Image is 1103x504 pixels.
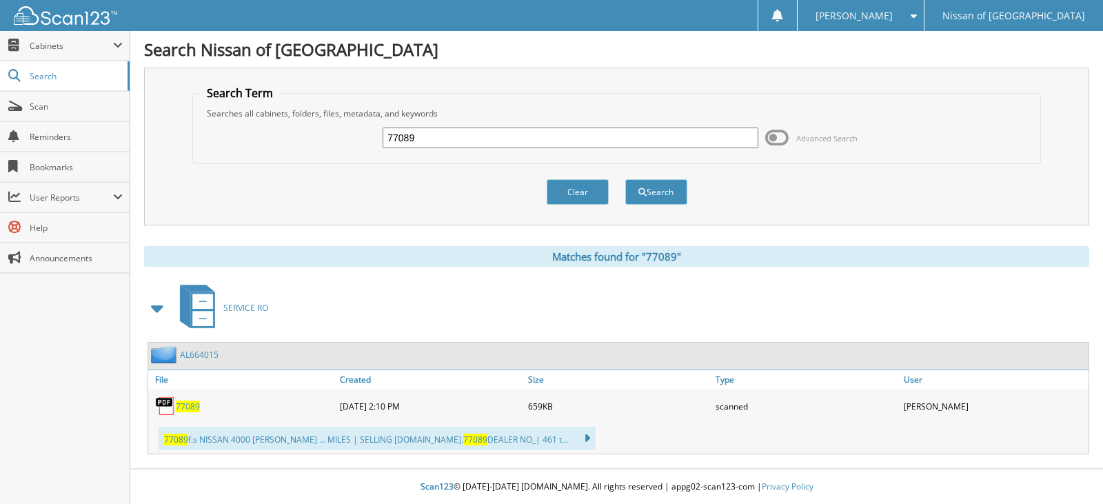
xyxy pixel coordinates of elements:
[762,481,813,492] a: Privacy Policy
[525,370,713,389] a: Size
[900,392,1089,420] div: [PERSON_NAME]
[816,12,893,20] span: [PERSON_NAME]
[30,252,123,264] span: Announcements
[200,108,1034,119] div: Searches all cabinets, folders, files, metadata, and keywords
[144,38,1089,61] h1: Search Nissan of [GEOGRAPHIC_DATA]
[942,12,1085,20] span: Nissan of [GEOGRAPHIC_DATA]
[180,349,219,361] a: AL664015
[164,434,188,445] span: 77089
[336,392,525,420] div: [DATE] 2:10 PM
[14,6,117,25] img: scan123-logo-white.svg
[1034,438,1103,504] iframe: Chat Widget
[155,396,176,416] img: PDF.png
[30,40,113,52] span: Cabinets
[176,401,200,412] a: 77089
[130,470,1103,504] div: © [DATE]-[DATE] [DOMAIN_NAME]. All rights reserved | appg02-scan123-com |
[796,133,858,143] span: Advanced Search
[30,101,123,112] span: Scan
[900,370,1089,389] a: User
[30,161,123,173] span: Bookmarks
[223,302,268,314] span: SERVICE RO
[200,85,280,101] legend: Search Term
[30,70,121,82] span: Search
[336,370,525,389] a: Created
[30,192,113,203] span: User Reports
[172,281,268,335] a: SERVICE RO
[712,370,900,389] a: Type
[144,246,1089,267] div: Matches found for "77089"
[148,370,336,389] a: File
[151,346,180,363] img: folder2.png
[30,222,123,234] span: Help
[159,427,596,450] div: f.s NISSAN 4000 [PERSON_NAME] ... MILES | SELLING [DOMAIN_NAME]. DEALER NO_| 461 t...
[625,179,687,205] button: Search
[712,392,900,420] div: scanned
[525,392,713,420] div: 659KB
[30,131,123,143] span: Reminders
[547,179,609,205] button: Clear
[463,434,487,445] span: 77089
[421,481,454,492] span: Scan123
